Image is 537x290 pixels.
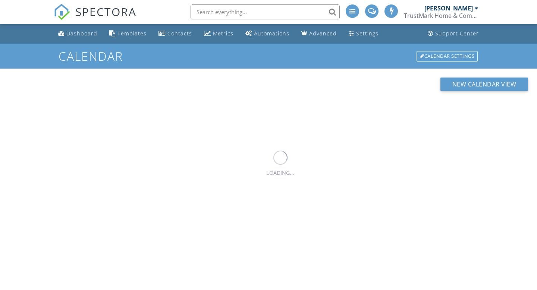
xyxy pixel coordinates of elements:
div: TrustMark Home & Commercial Inspectors [404,12,478,19]
a: Calendar Settings [416,50,478,62]
div: Templates [117,30,147,37]
div: Metrics [213,30,233,37]
h1: Calendar [59,50,478,63]
div: Contacts [167,30,192,37]
span: SPECTORA [75,4,136,19]
button: New Calendar View [440,78,528,91]
a: Automations (Advanced) [242,27,292,41]
a: Settings [346,27,381,41]
div: Settings [356,30,379,37]
a: Metrics [201,27,236,41]
a: Contacts [156,27,195,41]
a: Dashboard [55,27,100,41]
img: The Best Home Inspection Software - Spectora [54,4,70,20]
a: SPECTORA [54,10,136,26]
input: Search everything... [191,4,340,19]
div: Advanced [309,30,337,37]
div: LOADING... [266,169,294,177]
div: Calendar Settings [417,51,478,62]
a: Advanced [298,27,340,41]
div: Support Center [435,30,479,37]
div: [PERSON_NAME] [424,4,473,12]
a: Templates [106,27,150,41]
div: Automations [254,30,289,37]
a: Support Center [425,27,482,41]
div: Dashboard [66,30,97,37]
